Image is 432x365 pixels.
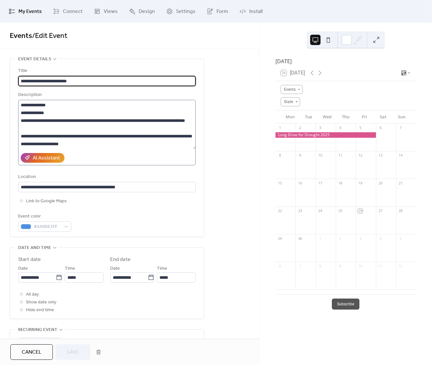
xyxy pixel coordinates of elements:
[249,8,263,16] span: Install
[18,326,57,334] span: Recurring event
[378,264,383,268] div: 11
[277,264,282,268] div: 6
[110,265,120,273] span: Date
[281,111,299,124] div: Mon
[277,181,282,185] div: 15
[378,236,383,241] div: 4
[176,8,195,16] span: Settings
[22,348,41,356] span: Cancel
[298,125,302,130] div: 2
[318,236,322,241] div: 1
[161,3,200,20] a: Settings
[392,111,411,124] div: Sun
[18,244,51,252] span: Date and time
[34,223,61,231] span: #4A90E2FF
[398,153,403,158] div: 14
[277,208,282,213] div: 22
[277,236,282,241] div: 29
[202,3,233,20] a: Form
[298,181,302,185] div: 16
[18,265,28,273] span: Date
[124,3,160,20] a: Design
[110,256,131,264] div: End date
[338,208,343,213] div: 25
[374,111,392,124] div: Sat
[318,181,322,185] div: 17
[298,264,302,268] div: 7
[275,57,416,65] div: [DATE]
[358,125,363,130] div: 5
[358,208,363,213] div: 26
[18,8,42,16] span: My Events
[18,55,51,63] span: Event details
[18,91,194,99] div: Description
[21,153,64,163] button: AI Assistant
[277,153,282,158] div: 8
[358,181,363,185] div: 19
[378,125,383,130] div: 6
[398,181,403,185] div: 21
[277,125,282,130] div: 1
[378,181,383,185] div: 20
[26,299,56,306] span: Show date only
[18,256,41,264] div: Start date
[318,153,322,158] div: 10
[318,264,322,268] div: 8
[338,236,343,241] div: 2
[18,173,194,181] div: Location
[89,3,123,20] a: Views
[10,344,53,360] button: Cancel
[378,153,383,158] div: 13
[358,153,363,158] div: 12
[332,299,359,310] button: Subscribe
[298,208,302,213] div: 23
[33,154,60,162] div: AI Assistant
[32,29,67,43] span: / Edit Event
[104,8,118,16] span: Views
[63,8,83,16] span: Connect
[235,3,267,20] a: Install
[275,132,376,138] div: Long Drive for Drought 2025
[18,67,194,75] div: Title
[318,208,322,213] div: 24
[338,264,343,268] div: 9
[355,111,374,124] div: Fri
[18,213,70,220] div: Event color
[358,264,363,268] div: 10
[10,29,32,43] a: Events
[338,153,343,158] div: 11
[139,8,155,16] span: Design
[157,265,167,273] span: Time
[338,181,343,185] div: 18
[48,3,88,20] a: Connect
[336,111,355,124] div: Thu
[398,125,403,130] div: 7
[398,208,403,213] div: 28
[398,264,403,268] div: 12
[338,125,343,130] div: 4
[358,236,363,241] div: 3
[398,236,403,241] div: 5
[4,3,47,20] a: My Events
[378,208,383,213] div: 27
[26,197,67,205] span: Link to Google Maps
[299,111,318,124] div: Tue
[216,8,228,16] span: Form
[298,236,302,241] div: 30
[26,306,54,314] span: Hide end time
[26,291,39,299] span: All day
[318,125,322,130] div: 3
[318,111,336,124] div: Wed
[65,265,75,273] span: Time
[298,153,302,158] div: 9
